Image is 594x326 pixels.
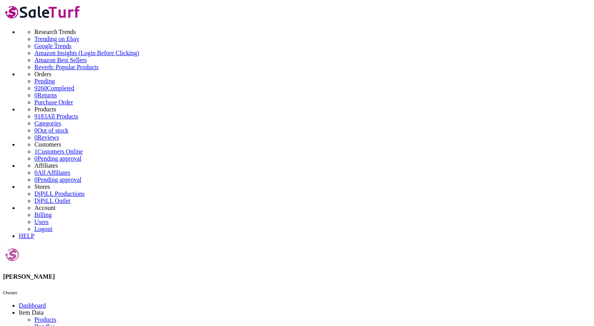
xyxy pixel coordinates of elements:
li: Account [34,204,591,211]
a: Billing [34,211,52,218]
a: 0Pending approval [34,176,81,183]
a: Users [34,219,48,225]
span: 0 [34,176,37,183]
a: Google Trends [34,43,591,50]
a: 0Pending approval [34,155,81,162]
a: Amazon Insights (Login Before Clicking) [34,50,591,57]
a: Purchase Order [34,99,73,106]
li: Stores [34,183,591,190]
a: 9260Completed [34,85,74,91]
a: 1Customers Online [34,148,83,155]
a: 0All Affiliates [34,169,70,176]
a: 0Returns [34,92,57,99]
span: 9183 [34,113,47,120]
span: 0 [34,127,37,134]
a: Logout [34,226,52,232]
span: 9260 [34,85,47,91]
small: Owner [3,290,17,296]
a: Categories [34,120,61,127]
span: 0 [34,134,37,141]
a: HELP [19,233,34,239]
a: Reverb: Popular Products [34,64,591,71]
span: 0 [34,169,37,176]
span: 0 [34,92,37,99]
h4: [PERSON_NAME] [3,273,591,280]
span: 1 [34,148,37,155]
a: 9183All Products [34,113,78,120]
a: Amazon Best Sellers [34,57,591,64]
li: Products [34,106,591,113]
li: Research Trends [34,29,591,36]
li: Customers [34,141,591,148]
img: SaleTurf [3,3,82,21]
a: 0Out of stock [34,127,68,134]
li: Affiliates [34,162,591,169]
a: Products [34,316,56,323]
img: djpill [3,246,21,263]
span: 0 [34,155,37,162]
a: Pending [34,78,591,85]
a: Dashboard [19,302,46,309]
a: 0Reviews [34,134,59,141]
span: Item Data [19,309,44,316]
a: DjPiLL Outlet [34,197,70,204]
li: Orders [34,71,591,78]
a: Trending on Ebay [34,36,591,43]
a: DjPiLL Productions [34,190,85,197]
